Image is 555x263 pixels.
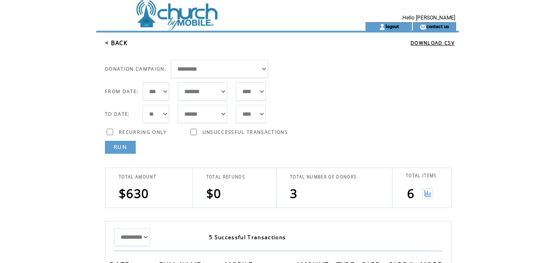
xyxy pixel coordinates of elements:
span: RECURRING ONLY [119,129,167,135]
span: UNSUCCESSFUL TRANSACTIONS [202,129,288,135]
a: logout [385,23,399,29]
span: TOTAL REFUNDS [206,174,245,180]
a: DOWNLOAD CSV [411,40,454,46]
a: RUN [105,141,136,154]
span: TOTAL NUMBER OF DONORS [290,174,356,180]
span: DONATION CAMPAIGN: [105,66,166,72]
span: Hello [PERSON_NAME] [402,15,455,21]
span: FROM DATE: [105,88,138,94]
span: TOTAL ITEMS [406,173,437,179]
a: contact us [426,23,449,29]
img: contact_us_icon.gif [420,23,426,30]
span: $630 [119,185,149,201]
span: TO DATE: [105,111,130,117]
span: 5 Successful Transactions [209,234,286,241]
img: account_icon.gif [379,23,385,30]
span: TOTAL AMOUNT [119,174,156,180]
span: 3 [290,185,297,201]
span: $0 [206,185,222,201]
img: View graph [422,188,433,199]
span: 6 [407,185,415,201]
a: < BACK [105,39,127,47]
